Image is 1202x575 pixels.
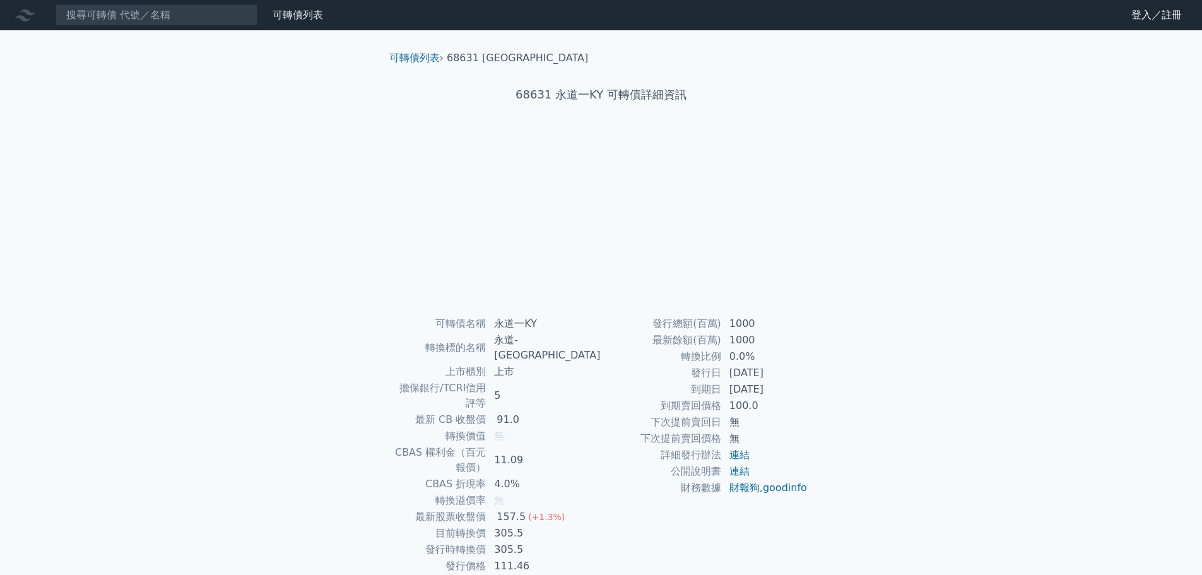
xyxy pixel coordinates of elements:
td: 111.46 [486,558,601,574]
td: 最新 CB 收盤價 [394,412,487,428]
a: 可轉債列表 [273,9,323,21]
td: CBAS 折現率 [394,476,487,492]
td: 無 [722,430,808,447]
div: 91.0 [494,412,522,427]
td: 4.0% [486,476,601,492]
td: 最新餘額(百萬) [601,332,722,348]
td: 到期日 [601,381,722,398]
td: 下次提前賣回價格 [601,430,722,447]
td: 1000 [722,316,808,332]
td: 1000 [722,332,808,348]
td: 永道-[GEOGRAPHIC_DATA] [486,332,601,364]
td: [DATE] [722,381,808,398]
td: 擔保銀行/TCRI信用評等 [394,380,487,412]
td: 發行時轉換價 [394,542,487,558]
td: [DATE] [722,365,808,381]
td: 發行總額(百萬) [601,316,722,332]
li: 68631 [GEOGRAPHIC_DATA] [447,50,588,66]
td: , [722,480,808,496]
td: 最新股票收盤價 [394,509,487,525]
td: 無 [722,414,808,430]
td: 目前轉換價 [394,525,487,542]
td: 發行價格 [394,558,487,574]
td: 財務數據 [601,480,722,496]
li: › [389,50,444,66]
a: 登入／註冊 [1121,5,1192,25]
td: 永道一KY [486,316,601,332]
td: 轉換標的名稱 [394,332,487,364]
a: 連結 [729,449,750,461]
td: CBAS 權利金（百元報價） [394,444,487,476]
td: 305.5 [486,525,601,542]
a: 可轉債列表 [389,52,440,64]
td: 上市 [486,364,601,380]
td: 到期賣回價格 [601,398,722,414]
a: goodinfo [763,482,807,494]
td: 轉換價值 [394,428,487,444]
td: 11.09 [486,444,601,476]
span: (+1.3%) [528,512,565,522]
h1: 68631 永道一KY 可轉債詳細資訊 [379,86,823,104]
a: 連結 [729,465,750,477]
td: 100.0 [722,398,808,414]
td: 轉換溢價率 [394,492,487,509]
td: 下次提前賣回日 [601,414,722,430]
td: 發行日 [601,365,722,381]
td: 轉換比例 [601,348,722,365]
div: 157.5 [494,509,528,525]
span: 無 [494,430,504,442]
td: 公開說明書 [601,463,722,480]
a: 財報狗 [729,482,760,494]
td: 305.5 [486,542,601,558]
td: 詳細發行辦法 [601,447,722,463]
td: 上市櫃別 [394,364,487,380]
td: 可轉債名稱 [394,316,487,332]
td: 5 [486,380,601,412]
span: 無 [494,494,504,506]
td: 0.0% [722,348,808,365]
input: 搜尋可轉債 代號／名稱 [56,4,257,26]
